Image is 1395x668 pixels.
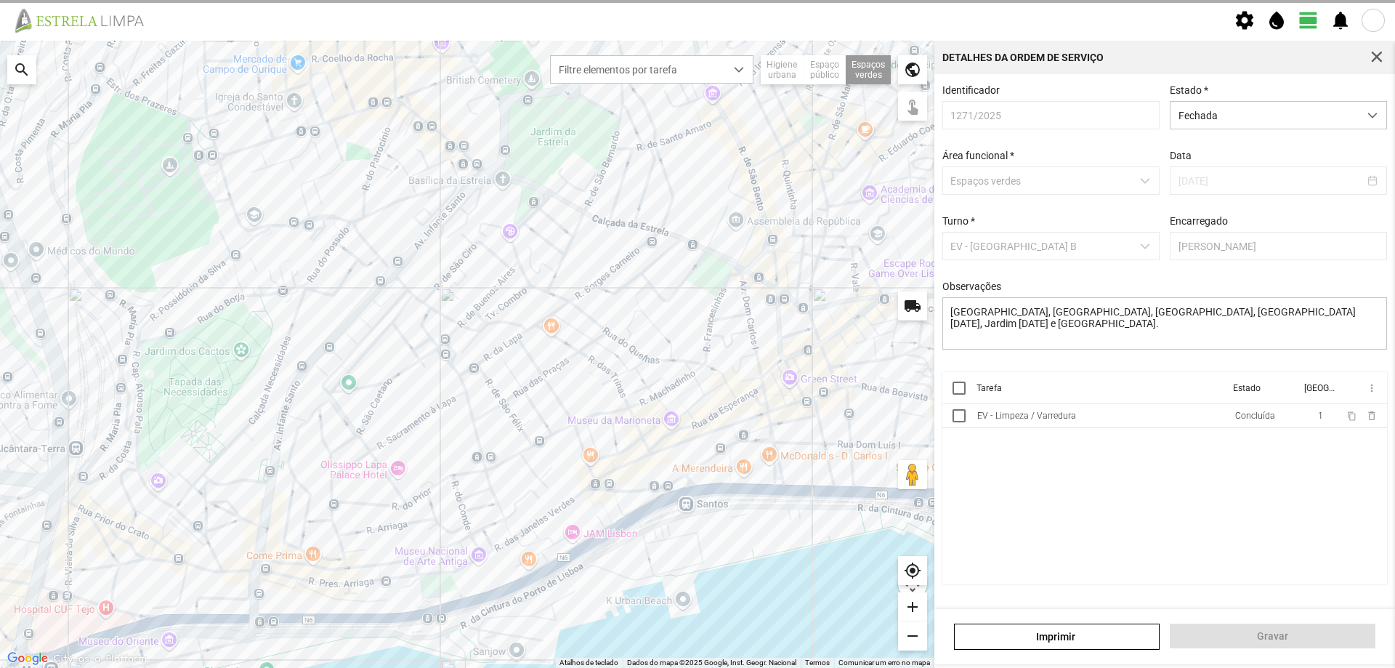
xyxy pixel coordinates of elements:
label: Estado * [1170,84,1208,96]
span: more_vert [1365,382,1377,394]
label: Encarregado [1170,215,1228,227]
span: content_copy [1346,411,1356,421]
div: Espaços verdes [846,55,891,84]
span: 1 [1318,411,1323,421]
span: notifications [1330,9,1351,31]
label: Observações [942,281,1001,292]
div: my_location [898,556,927,585]
div: Tarefa [976,383,1002,393]
a: Comunicar um erro no mapa [838,659,930,667]
img: Google [4,649,52,668]
span: view_day [1298,9,1319,31]
a: Termos (abre num novo separador) [805,659,830,667]
span: Filtre elementos por tarefa [551,56,725,83]
div: Detalhes da Ordem de Serviço [942,52,1104,63]
label: Área funcional * [942,150,1014,161]
div: dropdown trigger [1359,102,1387,129]
div: Espaço público [804,55,846,84]
span: Dados do mapa ©2025 Google, Inst. Geogr. Nacional [627,659,796,667]
img: file [10,7,160,33]
div: remove [898,621,927,651]
div: [GEOGRAPHIC_DATA] [1303,383,1334,393]
span: Gravar [1178,630,1368,642]
label: Identificador [942,84,1000,96]
a: Imprimir [954,624,1160,650]
button: Atalhos de teclado [559,658,618,668]
div: Estado [1232,383,1260,393]
button: Arraste o Pegman para o mapa para abrir o Street View [898,460,927,489]
div: touch_app [898,92,927,121]
div: search [7,55,36,84]
button: content_copy [1346,410,1358,422]
span: Fechada [1170,102,1359,129]
div: Concluída [1234,411,1274,421]
span: water_drop [1266,9,1287,31]
div: EV - Limpeza / Varredura [977,411,1076,421]
div: local_shipping [898,291,927,321]
div: add [898,592,927,621]
div: Higiene urbana [761,55,804,84]
div: public [898,55,927,84]
span: delete_outline [1365,410,1377,422]
button: Gravar [1170,624,1375,648]
label: Turno * [942,215,975,227]
a: Abrir esta área no Google Maps (abre uma nova janela) [4,649,52,668]
label: Data [1170,150,1192,161]
div: dropdown trigger [725,56,753,83]
span: settings [1234,9,1255,31]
